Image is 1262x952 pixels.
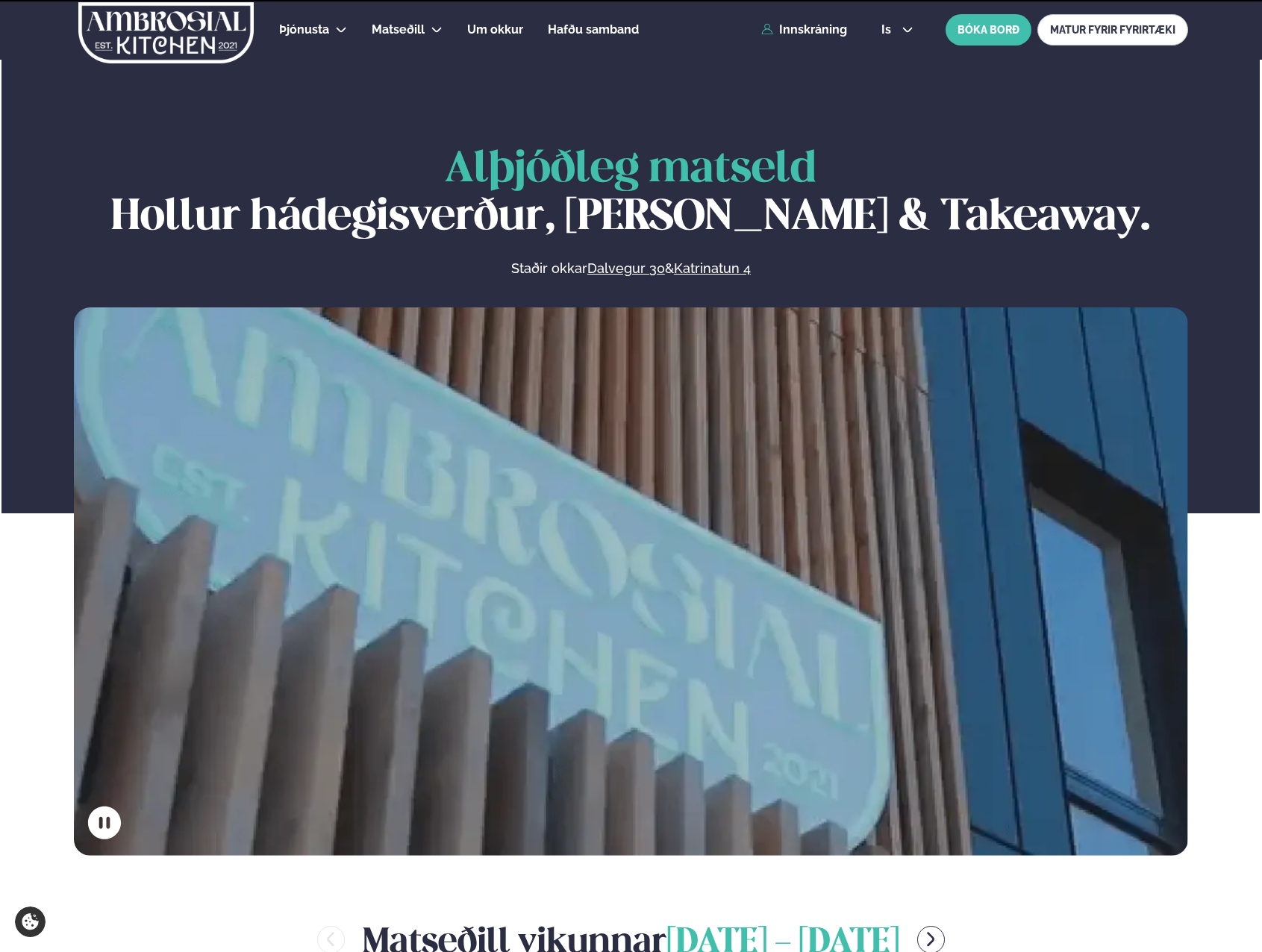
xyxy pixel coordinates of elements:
[372,21,425,39] a: Matseðill
[349,260,913,278] p: Staðir okkar &
[467,22,523,37] span: Um okkur
[881,24,896,36] span: is
[77,2,255,63] img: logo
[467,21,523,39] a: Um okkur
[15,906,46,937] a: Cookie settings
[279,22,329,37] span: Þjónusta
[1037,14,1188,46] a: MATUR FYRIR FYRIRTÆKI
[674,260,751,278] a: Katrinatun 4
[372,22,425,37] span: Matseðill
[279,21,329,39] a: Þjónusta
[548,22,639,37] span: Hafðu samband
[548,21,639,39] a: Hafðu samband
[946,14,1031,46] button: BÓKA BORÐ
[761,23,847,37] a: Innskráning
[869,24,925,36] button: is
[445,149,816,190] span: Alþjóðleg matseld
[587,260,665,278] a: Dalvegur 30
[74,146,1188,242] h1: Hollur hádegisverður, [PERSON_NAME] & Takeaway.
